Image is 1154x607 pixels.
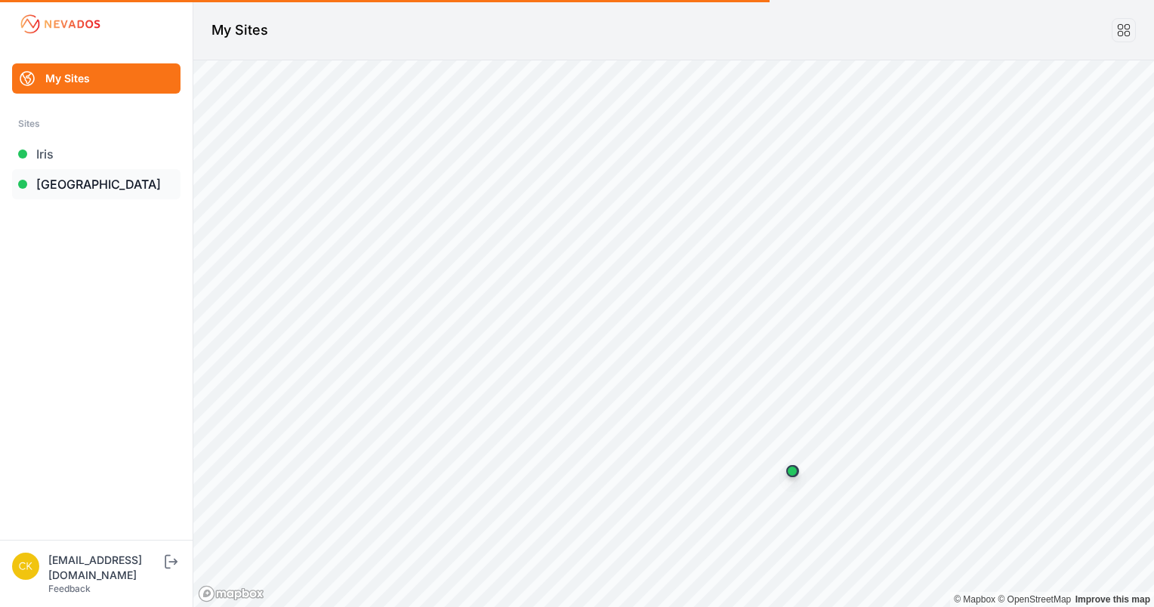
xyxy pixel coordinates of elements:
[954,594,995,605] a: Mapbox
[18,115,174,133] div: Sites
[48,583,91,594] a: Feedback
[12,169,181,199] a: [GEOGRAPHIC_DATA]
[12,553,39,580] img: ckent@prim.com
[193,60,1154,607] canvas: Map
[211,20,268,41] h1: My Sites
[12,139,181,169] a: Iris
[1075,594,1150,605] a: Map feedback
[998,594,1071,605] a: OpenStreetMap
[18,12,103,36] img: Nevados
[777,456,807,486] div: Map marker
[198,585,264,602] a: Mapbox logo
[12,63,181,94] a: My Sites
[48,553,162,583] div: [EMAIL_ADDRESS][DOMAIN_NAME]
